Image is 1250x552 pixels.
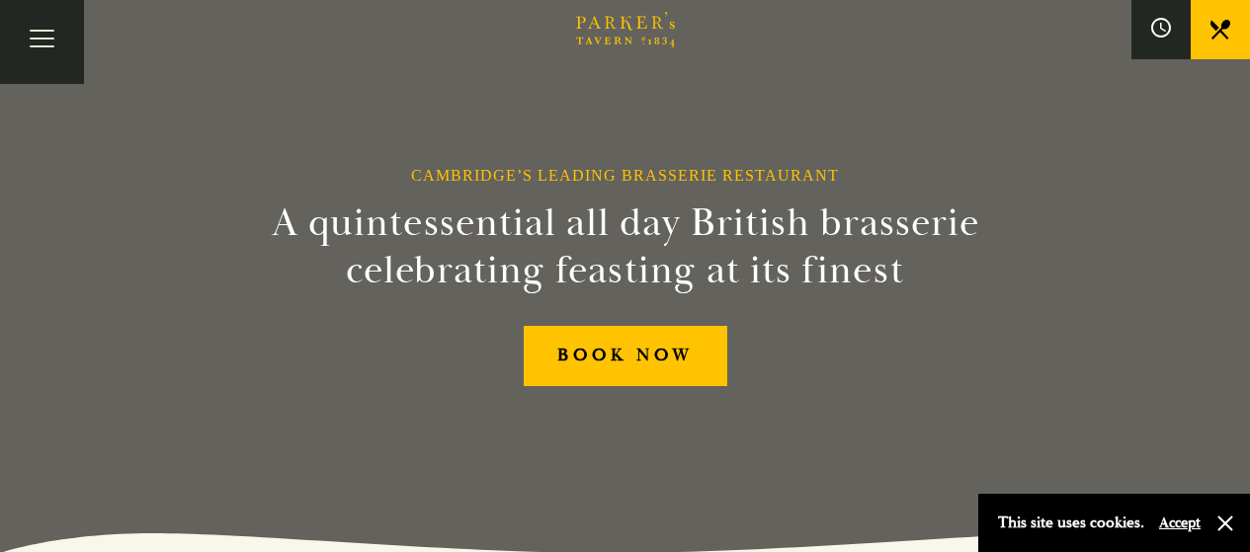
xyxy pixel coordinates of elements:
[1215,513,1235,533] button: Close and accept
[411,166,839,185] h1: Cambridge’s Leading Brasserie Restaurant
[998,509,1144,537] p: This site uses cookies.
[1159,513,1201,532] button: Accept
[175,199,1076,294] h2: A quintessential all day British brasserie celebrating feasting at its finest
[524,326,727,386] a: BOOK NOW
